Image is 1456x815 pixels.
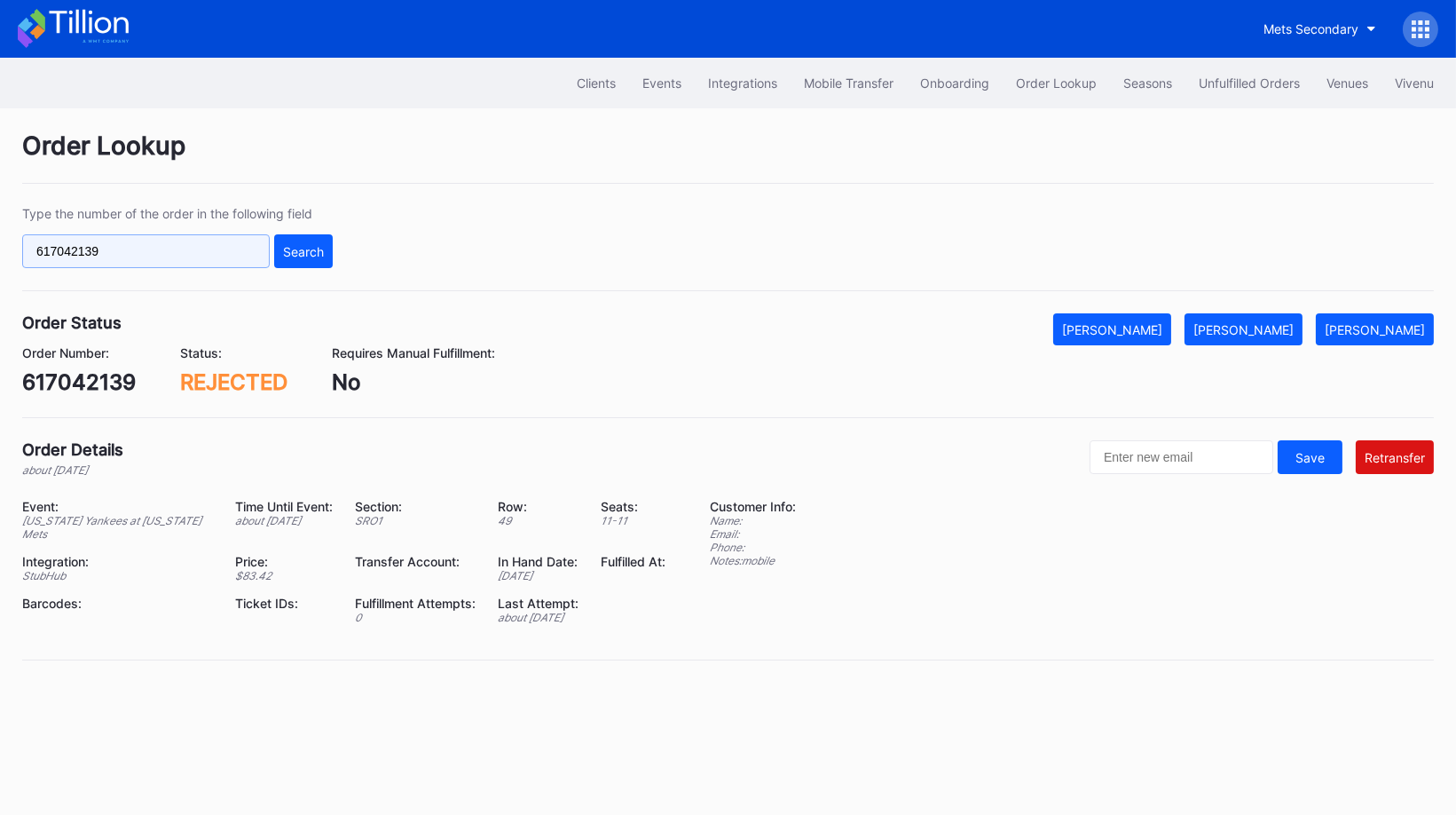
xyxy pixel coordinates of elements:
div: [PERSON_NAME] [1062,322,1162,337]
div: Type the number of the order in the following field [22,206,333,221]
div: Transfer Account: [355,554,476,569]
button: Mets Secondary [1250,12,1389,45]
div: Notes: mobile [710,554,796,567]
div: Seats: [601,499,665,514]
div: Events [642,75,681,91]
div: Retransfer [1365,450,1425,465]
div: Section: [355,499,476,514]
button: Integrations [695,67,791,99]
div: Mobile Transfer [804,75,893,91]
div: Fulfilled At: [601,554,665,569]
div: Integrations [708,75,777,91]
div: Mets Secondary [1263,21,1358,36]
div: Unfulfilled Orders [1199,75,1300,91]
div: Order Lookup [22,131,1434,184]
button: Save [1278,440,1342,474]
input: GT59662 [22,234,270,268]
button: Events [629,67,695,99]
div: Email: [710,527,796,541]
button: Search [274,234,333,268]
div: [DATE] [498,569,578,582]
div: In Hand Date: [498,554,578,569]
div: Order Status [22,313,122,332]
button: Onboarding [907,67,1003,99]
div: 49 [498,514,578,527]
div: Clients [577,75,616,91]
div: [PERSON_NAME] [1325,322,1425,337]
div: Customer Info: [710,499,796,514]
div: about [DATE] [498,611,578,624]
div: Fulfillment Attempts: [355,596,476,611]
div: [US_STATE] Yankees at [US_STATE] Mets [22,514,213,541]
div: Venues [1326,75,1368,91]
div: Ticket IDs: [235,596,333,611]
button: Order Lookup [1003,67,1110,99]
div: Last Attempt: [498,596,578,611]
button: [PERSON_NAME] [1053,313,1171,345]
div: Requires Manual Fulfillment: [332,345,495,360]
button: Venues [1313,67,1381,99]
button: [PERSON_NAME] [1184,313,1303,345]
div: Onboarding [920,75,989,91]
div: Row: [498,499,578,514]
button: Seasons [1110,67,1185,99]
div: Status: [180,345,287,360]
div: StubHub [22,569,213,582]
div: SRO1 [355,514,476,527]
div: No [332,369,495,395]
button: Vivenu [1381,67,1447,99]
div: REJECTED [180,369,287,395]
div: Integration: [22,554,213,569]
div: Barcodes: [22,596,213,611]
div: Order Number: [22,345,136,360]
button: [PERSON_NAME] [1316,313,1434,345]
input: Enter new email [1090,440,1273,474]
div: Vivenu [1395,75,1434,91]
div: 11 - 11 [601,514,665,527]
div: 0 [355,611,476,624]
div: Price: [235,554,333,569]
button: Clients [563,67,629,99]
div: about [DATE] [235,514,333,527]
div: 617042139 [22,369,136,395]
div: Order Details [22,440,123,459]
div: about [DATE] [22,463,123,477]
div: [PERSON_NAME] [1193,322,1294,337]
button: Retransfer [1356,440,1434,474]
button: Mobile Transfer [791,67,907,99]
div: Time Until Event: [235,499,333,514]
button: Unfulfilled Orders [1185,67,1313,99]
div: Phone: [710,541,796,554]
div: $ 83.42 [235,569,333,582]
div: Save [1295,450,1325,465]
div: Name: [710,514,796,527]
div: Event: [22,499,213,514]
div: Order Lookup [1016,75,1097,91]
div: Search [283,244,324,259]
div: Seasons [1123,75,1172,91]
